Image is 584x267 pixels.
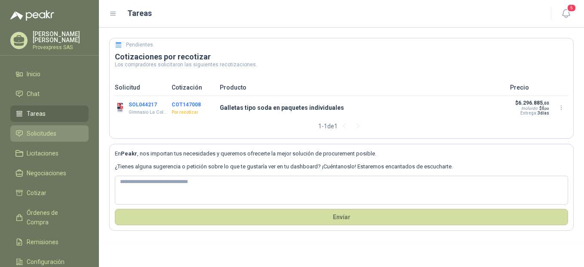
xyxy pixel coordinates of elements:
span: Cotizar [27,188,46,198]
button: COT147008 [172,102,201,108]
h3: Cotizaciones por recotizar [115,52,568,62]
div: Incluido [521,106,538,111]
p: Entrega: [515,111,549,115]
span: 3 días [538,111,549,115]
p: Solicitud [115,83,166,92]
p: Cotización [172,83,215,92]
p: [PERSON_NAME] [PERSON_NAME] [33,31,89,43]
a: Chat [10,86,89,102]
div: 1 - 1 de 1 [318,119,365,133]
a: Negociaciones [10,165,89,181]
a: Inicio [10,66,89,82]
a: Licitaciones [10,145,89,161]
span: ,00 [543,101,549,106]
span: 0 [542,106,549,111]
a: Remisiones [10,234,89,250]
span: Inicio [27,69,40,79]
p: Por recotizar [172,109,215,116]
a: Solicitudes [10,125,89,142]
span: Licitaciones [27,149,58,158]
p: Los compradores solicitaron las siguientes recotizaciones. [115,62,568,67]
a: Tareas [10,106,89,122]
p: En , nos importan tus necesidades y queremos ofrecerte la mejor solución de procurement posible. [115,149,568,158]
a: Cotizar [10,185,89,201]
span: Configuración [27,257,65,267]
button: 5 [558,6,574,22]
p: Producto [220,83,505,92]
p: $ [515,100,549,106]
b: Peakr [121,150,137,157]
h1: Tareas [127,7,152,19]
p: Precio [510,83,568,92]
button: Envíar [115,209,568,225]
span: 6.296.885 [518,100,549,106]
span: Tareas [27,109,46,118]
p: ¿Tienes alguna sugerencia o petición sobre lo que te gustaría ver en tu dashboard? ¡Cuéntanoslo! ... [115,162,568,171]
h5: Pendientes [126,41,153,49]
span: Órdenes de Compra [27,208,80,227]
p: Galletas tipo soda en paquetes individuales [220,103,505,112]
p: Provexpress SAS [33,45,89,50]
p: Gimnasio La Colina [129,109,168,116]
span: $ [539,106,549,111]
span: Solicitudes [27,129,56,138]
button: SOL044217 [129,102,157,108]
span: 5 [567,4,576,12]
span: Remisiones [27,237,58,247]
a: Órdenes de Compra [10,205,89,230]
img: Logo peakr [10,10,54,21]
span: Chat [27,89,40,99]
img: Company Logo [115,102,125,113]
span: ,00 [544,107,549,111]
span: Negociaciones [27,168,66,178]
